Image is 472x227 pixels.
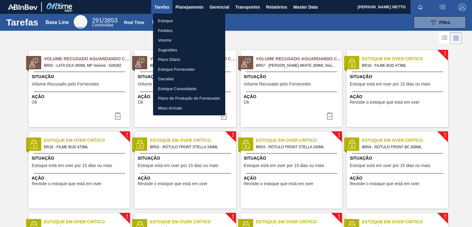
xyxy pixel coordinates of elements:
[153,65,225,74] a: Estoque Fornecedor
[153,55,225,65] a: Plano Diário
[153,103,225,113] a: Mass Arrivals
[153,45,225,55] a: Sugestões
[153,84,225,94] a: Estoque Consolidado
[153,16,225,26] a: Estoque
[153,26,225,36] a: Pedidos
[153,35,225,45] a: Volume
[153,74,225,84] a: Garrafas
[153,94,225,103] a: Plano de Produção do Fornecedor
